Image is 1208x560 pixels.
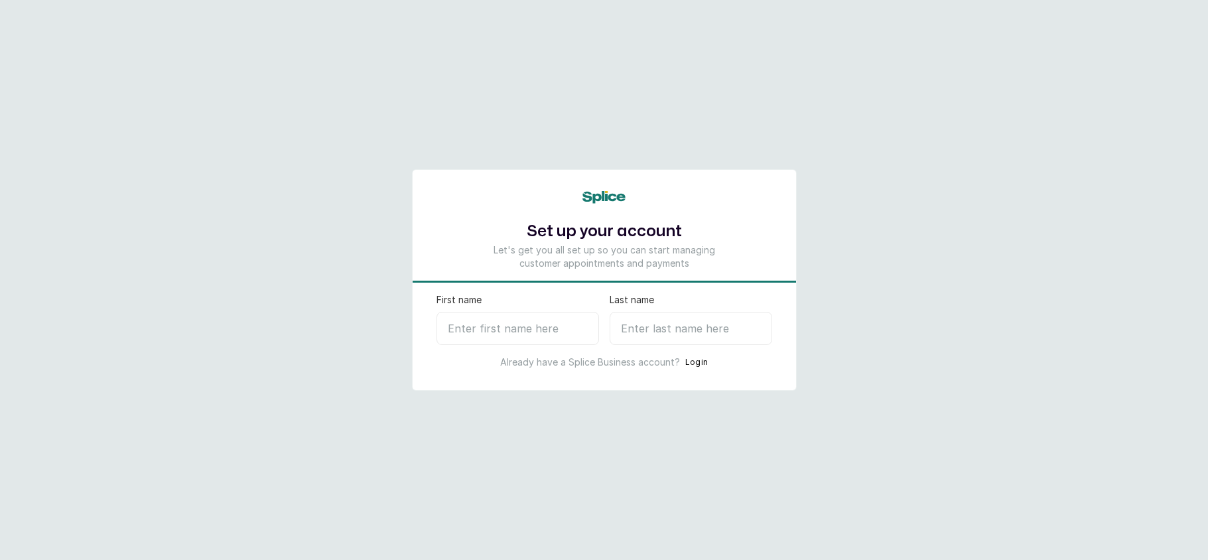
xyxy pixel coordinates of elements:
[486,244,721,270] p: Let's get you all set up so you can start managing customer appointments and payments
[685,356,708,369] button: Login
[486,220,721,244] h1: Set up your account
[610,293,654,307] label: Last name
[500,356,680,369] p: Already have a Splice Business account?
[610,312,772,345] input: Enter last name here
[436,312,599,345] input: Enter first name here
[436,293,482,307] label: First name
